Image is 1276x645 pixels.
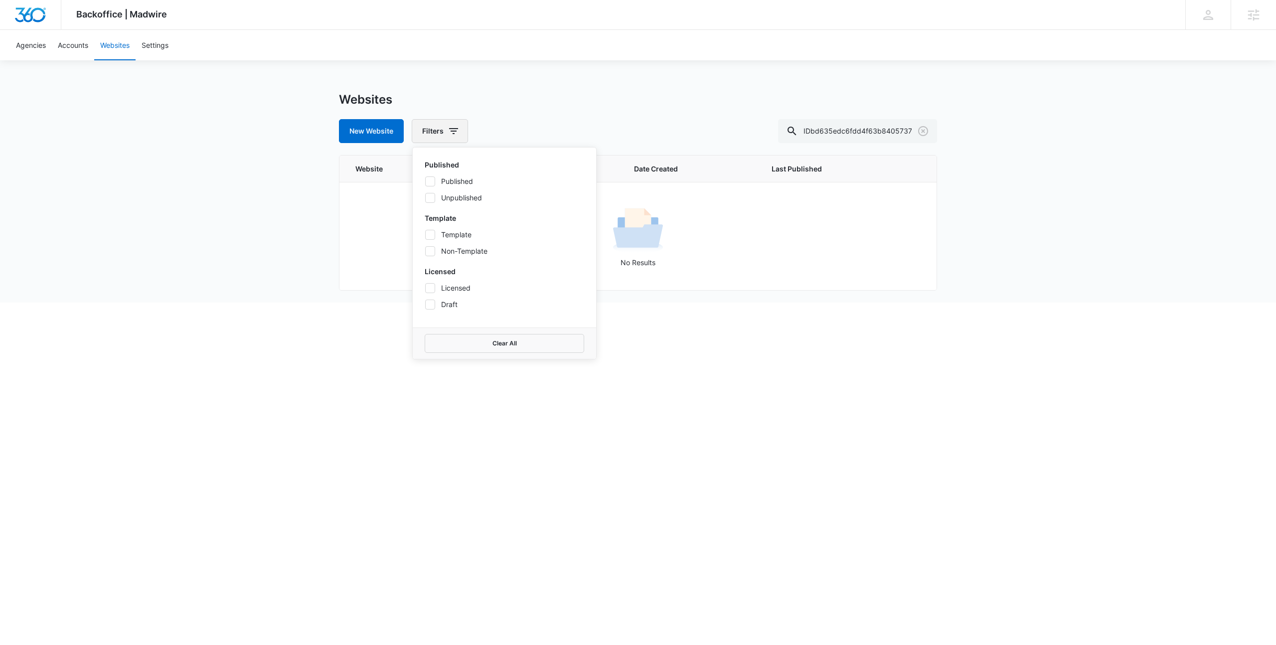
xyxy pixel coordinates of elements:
label: Non-Template [425,246,584,256]
button: Clear All [425,334,584,353]
p: Licensed [425,266,584,277]
label: Licensed [425,283,584,293]
span: Last Published [772,163,882,174]
p: Published [425,160,584,170]
input: Search [778,119,937,143]
span: Backoffice | Madwire [76,9,167,19]
a: Accounts [52,30,94,60]
label: Template [425,229,584,240]
span: Date Created [634,163,734,174]
p: No Results [340,257,936,268]
label: Draft [425,299,584,310]
h1: Websites [339,92,392,107]
a: Websites [94,30,136,60]
a: Settings [136,30,174,60]
label: Published [425,176,584,186]
span: Website [355,163,430,174]
button: Filters [412,119,468,143]
label: Unpublished [425,192,584,203]
button: Clear [915,123,931,139]
img: No Results [613,205,663,255]
button: New Website [339,119,404,143]
a: Agencies [10,30,52,60]
p: Template [425,213,584,223]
